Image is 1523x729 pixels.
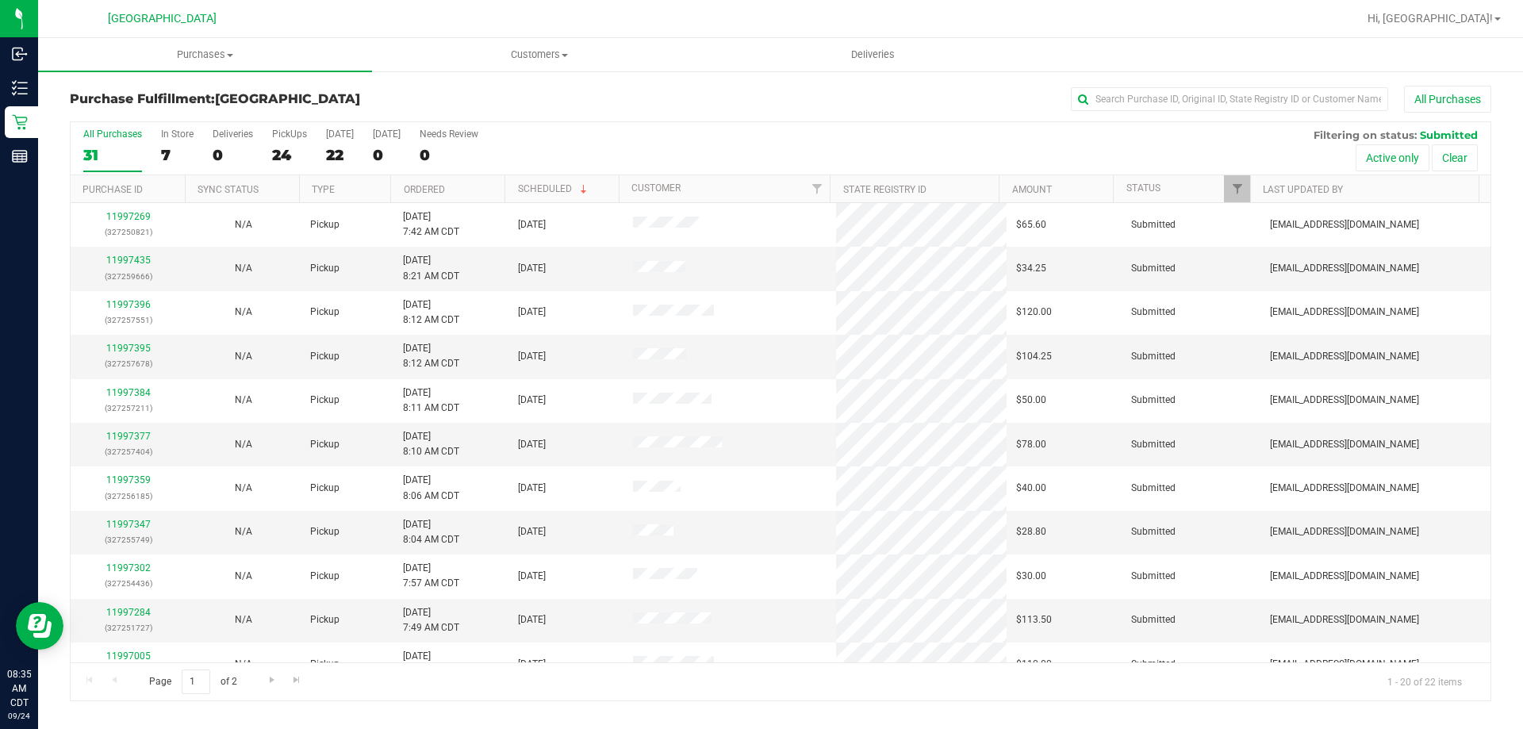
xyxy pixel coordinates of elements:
[235,482,252,493] span: Not Applicable
[38,38,372,71] a: Purchases
[518,261,546,276] span: [DATE]
[1368,12,1493,25] span: Hi, [GEOGRAPHIC_DATA]!
[830,48,916,62] span: Deliveries
[215,91,360,106] span: [GEOGRAPHIC_DATA]
[106,211,151,222] a: 11997269
[1131,657,1176,672] span: Submitted
[1224,175,1250,202] a: Filter
[518,612,546,627] span: [DATE]
[235,263,252,274] span: Not Applicable
[518,481,546,496] span: [DATE]
[310,437,340,452] span: Pickup
[310,217,340,232] span: Pickup
[12,46,28,62] inline-svg: Inbound
[1131,261,1176,276] span: Submitted
[326,146,354,164] div: 22
[420,129,478,140] div: Needs Review
[106,562,151,574] a: 11997302
[161,129,194,140] div: In Store
[80,313,176,328] p: (327257551)
[1270,261,1419,276] span: [EMAIL_ADDRESS][DOMAIN_NAME]
[310,349,340,364] span: Pickup
[213,146,253,164] div: 0
[235,569,252,584] button: N/A
[1270,481,1419,496] span: [EMAIL_ADDRESS][DOMAIN_NAME]
[518,437,546,452] span: [DATE]
[80,489,176,504] p: (327256185)
[1016,217,1046,232] span: $65.60
[310,657,340,672] span: Pickup
[235,614,252,625] span: Not Applicable
[272,146,307,164] div: 24
[80,401,176,416] p: (327257211)
[80,269,176,284] p: (327259666)
[403,605,459,635] span: [DATE] 7:49 AM CDT
[1270,393,1419,408] span: [EMAIL_ADDRESS][DOMAIN_NAME]
[1016,349,1052,364] span: $104.25
[235,437,252,452] button: N/A
[235,219,252,230] span: Not Applicable
[804,175,830,202] a: Filter
[106,299,151,310] a: 11997396
[12,114,28,130] inline-svg: Retail
[1131,393,1176,408] span: Submitted
[518,183,590,194] a: Scheduled
[1131,437,1176,452] span: Submitted
[1420,129,1478,141] span: Submitted
[310,305,340,320] span: Pickup
[1270,612,1419,627] span: [EMAIL_ADDRESS][DOMAIN_NAME]
[403,209,459,240] span: [DATE] 7:42 AM CDT
[7,667,31,710] p: 08:35 AM CDT
[1131,305,1176,320] span: Submitted
[235,481,252,496] button: N/A
[403,253,459,283] span: [DATE] 8:21 AM CDT
[235,261,252,276] button: N/A
[235,393,252,408] button: N/A
[83,129,142,140] div: All Purchases
[272,129,307,140] div: PickUps
[518,305,546,320] span: [DATE]
[403,473,459,503] span: [DATE] 8:06 AM CDT
[518,217,546,232] span: [DATE]
[1016,569,1046,584] span: $30.00
[403,429,459,459] span: [DATE] 8:10 AM CDT
[1016,437,1046,452] span: $78.00
[1131,524,1176,539] span: Submitted
[843,184,926,195] a: State Registry ID
[106,607,151,618] a: 11997284
[108,12,217,25] span: [GEOGRAPHIC_DATA]
[1016,393,1046,408] span: $50.00
[235,351,252,362] span: Not Applicable
[70,92,543,106] h3: Purchase Fulfillment:
[16,602,63,650] iframe: Resource center
[1270,437,1419,452] span: [EMAIL_ADDRESS][DOMAIN_NAME]
[403,517,459,547] span: [DATE] 8:04 AM CDT
[235,349,252,364] button: N/A
[310,569,340,584] span: Pickup
[1016,305,1052,320] span: $120.00
[310,261,340,276] span: Pickup
[326,129,354,140] div: [DATE]
[213,129,253,140] div: Deliveries
[80,620,176,635] p: (327251727)
[403,341,459,371] span: [DATE] 8:12 AM CDT
[161,146,194,164] div: 7
[420,146,478,164] div: 0
[1016,481,1046,496] span: $40.00
[403,561,459,591] span: [DATE] 7:57 AM CDT
[631,182,681,194] a: Customer
[373,146,401,164] div: 0
[80,224,176,240] p: (327250821)
[1270,217,1419,232] span: [EMAIL_ADDRESS][DOMAIN_NAME]
[235,526,252,537] span: Not Applicable
[310,481,340,496] span: Pickup
[106,474,151,485] a: 11997359
[1270,569,1419,584] span: [EMAIL_ADDRESS][DOMAIN_NAME]
[1131,481,1176,496] span: Submitted
[235,524,252,539] button: N/A
[373,129,401,140] div: [DATE]
[373,48,705,62] span: Customers
[106,519,151,530] a: 11997347
[235,306,252,317] span: Not Applicable
[1270,657,1419,672] span: [EMAIL_ADDRESS][DOMAIN_NAME]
